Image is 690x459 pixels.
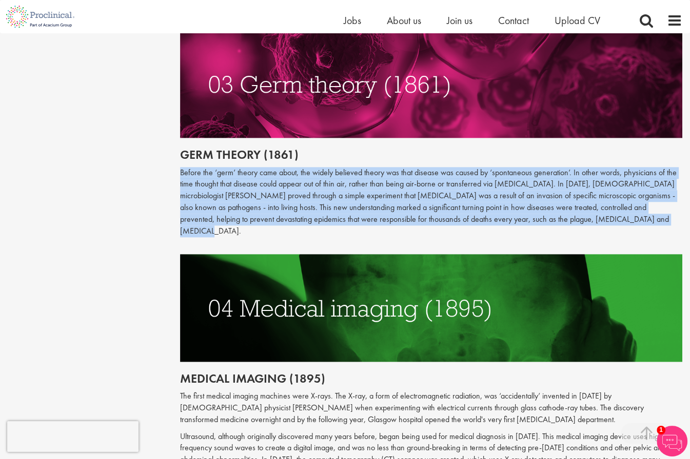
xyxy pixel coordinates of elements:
iframe: reCAPTCHA [7,421,139,452]
p: Before the ‘germ’ theory came about, the widely believed theory was that disease was caused by ‘s... [180,167,682,237]
img: germ theory [180,30,682,138]
img: Chatbot [657,426,687,456]
a: About us [387,14,421,27]
span: 1 [657,426,665,434]
h2: Germ theory (1861) [180,148,682,161]
a: Upload CV [555,14,600,27]
h2: Medical imaging (1895) [180,372,682,385]
a: Contact [498,14,529,27]
a: Jobs [344,14,361,27]
p: The first medical imaging machines were X-rays. The X-ray, a form of electromagnetic radiation, w... [180,390,682,426]
a: Join us [447,14,472,27]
